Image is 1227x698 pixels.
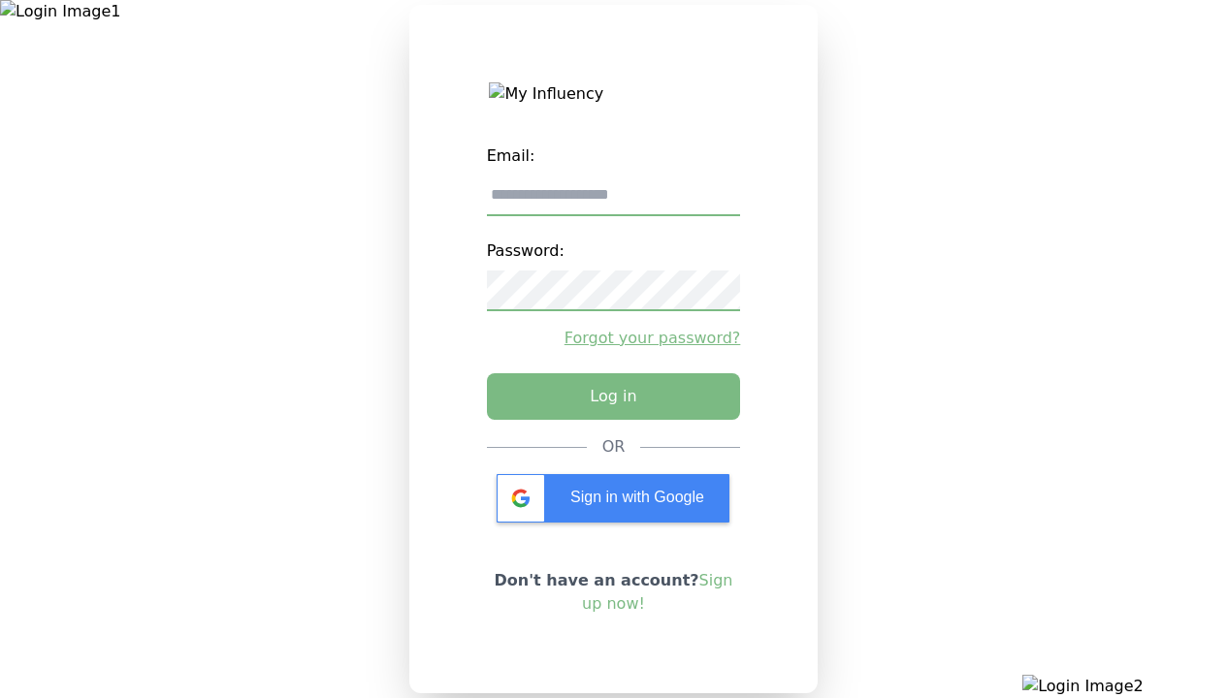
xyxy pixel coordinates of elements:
[602,435,626,459] div: OR
[497,474,729,523] div: Sign in with Google
[570,489,704,505] span: Sign in with Google
[487,569,741,616] p: Don't have an account?
[489,82,737,106] img: My Influency
[487,232,741,270] label: Password:
[487,327,741,350] a: Forgot your password?
[487,373,741,420] button: Log in
[487,137,741,175] label: Email:
[1022,675,1227,698] img: Login Image2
